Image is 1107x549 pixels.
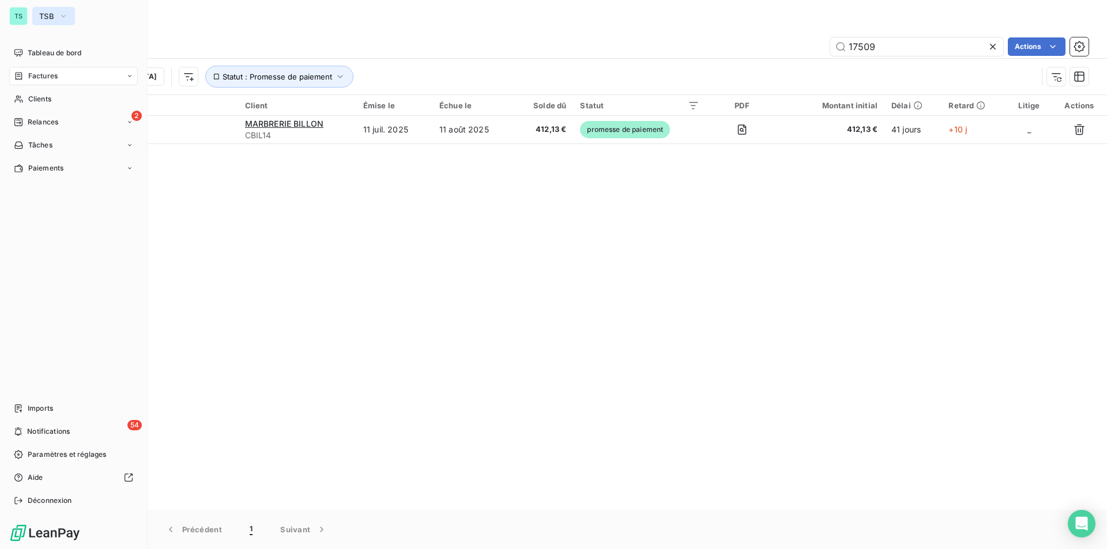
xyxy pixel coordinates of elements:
div: Actions [1059,101,1100,110]
img: Logo LeanPay [9,524,81,542]
span: Imports [28,403,53,414]
span: 412,13 € [520,124,566,135]
span: Tâches [28,140,52,150]
div: Échue le [439,101,507,110]
div: PDF [713,101,771,110]
span: 54 [127,420,142,430]
td: 11 juil. 2025 [356,116,432,143]
span: Clients [28,94,51,104]
input: Rechercher [830,37,1003,56]
span: _ [1027,124,1031,134]
a: Tâches [9,136,138,154]
td: 41 jours [884,116,942,143]
div: Statut [580,101,699,110]
span: Tableau de bord [28,48,81,58]
button: Actions [1008,37,1065,56]
span: TSB [39,12,54,21]
a: Aide [9,468,138,487]
div: TS [9,7,28,25]
div: Retard [948,101,999,110]
div: Open Intercom Messenger [1068,510,1095,537]
a: Tableau de bord [9,44,138,62]
a: 2Relances [9,113,138,131]
span: +10 j [948,124,967,134]
div: Solde dû [520,101,566,110]
a: Clients [9,90,138,108]
div: Délai [891,101,935,110]
span: Paiements [28,163,63,173]
span: Statut : Promesse de paiement [223,72,332,81]
a: Paiements [9,159,138,177]
button: Statut : Promesse de paiement [205,66,353,88]
span: 412,13 € [785,124,878,135]
span: Factures [28,71,58,81]
span: Notifications [27,426,70,437]
span: promesse de paiement [580,121,670,138]
span: CBIL14 [245,130,349,141]
button: Suivant [266,517,341,542]
div: Client [245,101,349,110]
td: 11 août 2025 [432,116,514,143]
span: MARBRERIE BILLON [245,119,323,128]
span: Déconnexion [28,495,72,506]
span: Relances [28,117,58,127]
div: Montant initial [785,101,878,110]
button: 1 [236,517,266,542]
span: 1 [250,524,253,535]
a: Imports [9,399,138,418]
a: Factures [9,67,138,85]
div: Litige [1014,101,1045,110]
button: Précédent [151,517,236,542]
span: 2 [131,111,142,121]
span: Aide [28,472,43,483]
span: Paramètres et réglages [28,449,106,460]
div: Émise le [363,101,426,110]
a: Paramètres et réglages [9,445,138,464]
